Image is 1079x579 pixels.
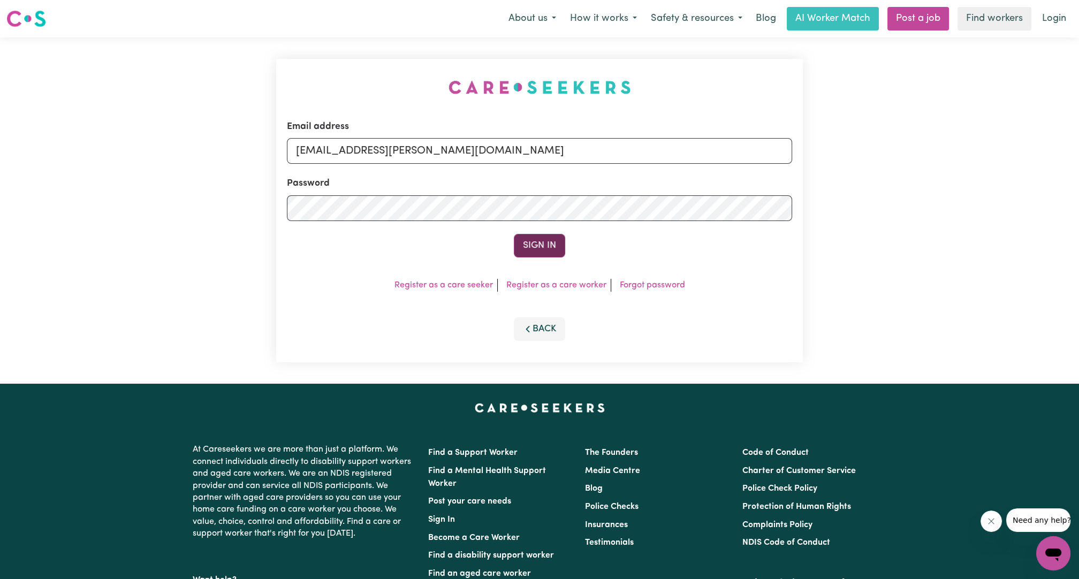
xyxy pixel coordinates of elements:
iframe: Message from company [1006,508,1070,532]
input: Email address [287,138,792,164]
a: Find a disability support worker [428,551,554,560]
a: AI Worker Match [787,7,879,31]
a: Sign In [428,515,455,524]
a: Testimonials [585,538,634,547]
a: Find a Mental Health Support Worker [428,467,546,488]
span: Need any help? [6,7,65,16]
a: The Founders [585,448,638,457]
p: At Careseekers we are more than just a platform. We connect individuals directly to disability su... [193,439,415,544]
a: Find workers [958,7,1031,31]
label: Email address [287,120,349,134]
a: Charter of Customer Service [742,467,856,475]
a: Blog [585,484,603,493]
a: Post your care needs [428,497,511,506]
a: Find an aged care worker [428,569,531,578]
a: Blog [749,7,782,31]
a: Register as a care seeker [394,281,493,289]
iframe: Button to launch messaging window [1036,536,1070,570]
button: Safety & resources [644,7,749,30]
a: Forgot password [620,281,685,289]
a: Complaints Policy [742,521,812,529]
iframe: Close message [981,511,1002,532]
a: NDIS Code of Conduct [742,538,830,547]
button: About us [501,7,563,30]
button: Sign In [514,234,565,257]
a: Media Centre [585,467,640,475]
a: Find a Support Worker [428,448,518,457]
a: Become a Care Worker [428,534,520,542]
a: Careseekers logo [6,6,46,31]
label: Password [287,177,330,191]
a: Insurances [585,521,628,529]
a: Careseekers home page [475,403,605,412]
a: Police Checks [585,502,639,511]
button: Back [514,317,565,341]
a: Register as a care worker [506,281,606,289]
a: Police Check Policy [742,484,817,493]
a: Code of Conduct [742,448,809,457]
button: How it works [563,7,644,30]
a: Login [1036,7,1073,31]
a: Post a job [887,7,949,31]
a: Protection of Human Rights [742,502,851,511]
img: Careseekers logo [6,9,46,28]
